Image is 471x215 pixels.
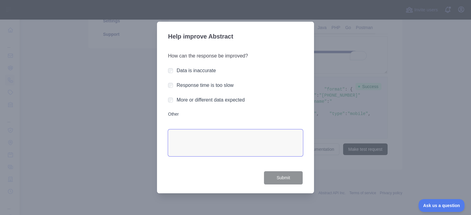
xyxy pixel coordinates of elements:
[168,29,303,45] h3: Help improve Abstract
[177,83,234,88] label: Response time is too slow
[419,199,465,212] iframe: Toggle Customer Support
[168,111,303,117] label: Other
[168,52,303,60] h3: How can the response be improved?
[177,97,245,102] label: More or different data expected
[264,171,303,185] button: Submit
[177,68,216,73] label: Data is inaccurate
